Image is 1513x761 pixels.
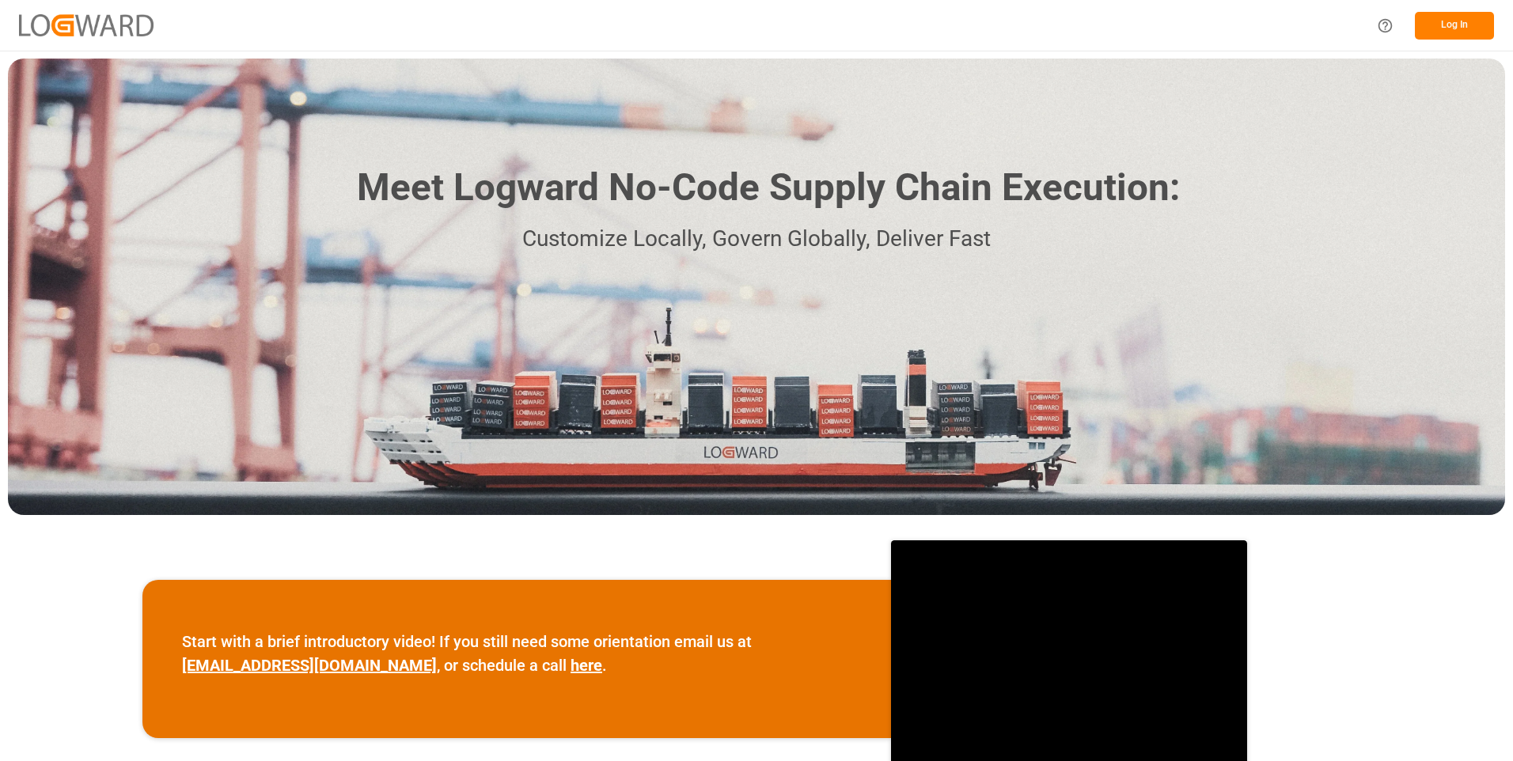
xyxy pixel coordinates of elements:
[333,221,1180,257] p: Customize Locally, Govern Globally, Deliver Fast
[19,14,154,36] img: Logward_new_orange.png
[357,160,1180,216] h1: Meet Logward No-Code Supply Chain Execution:
[182,630,851,677] p: Start with a brief introductory video! If you still need some orientation email us at , or schedu...
[1367,8,1403,44] button: Help Center
[571,656,602,675] a: here
[182,656,437,675] a: [EMAIL_ADDRESS][DOMAIN_NAME]
[1415,12,1494,40] button: Log In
